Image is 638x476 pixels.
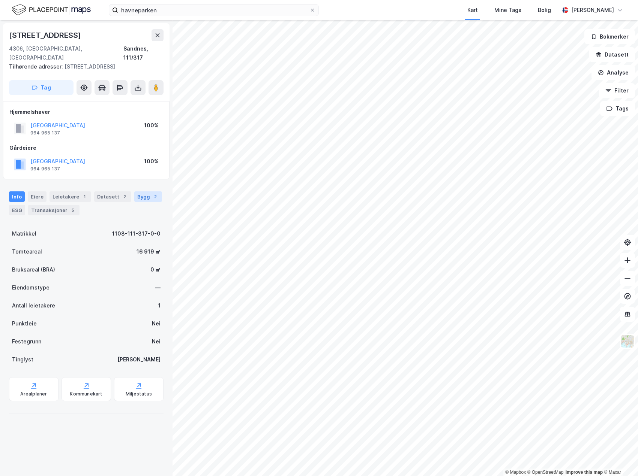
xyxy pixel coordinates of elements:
[70,391,102,397] div: Kommunekart
[12,247,42,256] div: Tomteareal
[28,191,47,202] div: Eiere
[30,130,60,136] div: 964 965 137
[28,205,80,215] div: Transaksjoner
[599,83,635,98] button: Filter
[9,80,74,95] button: Tag
[144,157,159,166] div: 100%
[600,440,638,476] iframe: Chat Widget
[118,4,309,16] input: Søk på adresse, matrikkel, gårdeiere, leietakere eller personer
[134,191,162,202] div: Bygg
[121,193,128,200] div: 2
[155,283,161,292] div: —
[494,6,521,15] div: Mine Tags
[571,6,614,15] div: [PERSON_NAME]
[152,337,161,346] div: Nei
[9,44,123,62] div: 4306, [GEOGRAPHIC_DATA], [GEOGRAPHIC_DATA]
[12,229,36,238] div: Matrikkel
[12,265,55,274] div: Bruksareal (BRA)
[152,193,159,200] div: 2
[50,191,91,202] div: Leietakere
[137,247,161,256] div: 16 919 ㎡
[12,301,55,310] div: Antall leietakere
[94,191,131,202] div: Datasett
[158,301,161,310] div: 1
[12,3,91,16] img: logo.f888ab2527a4732fd821a326f86c7f29.svg
[589,47,635,62] button: Datasett
[69,206,77,214] div: 5
[20,391,47,397] div: Arealplaner
[12,283,50,292] div: Eiendomstype
[12,337,41,346] div: Festegrunn
[81,193,88,200] div: 1
[150,265,161,274] div: 0 ㎡
[600,101,635,116] button: Tags
[112,229,161,238] div: 1108-111-317-0-0
[9,205,25,215] div: ESG
[527,470,564,475] a: OpenStreetMap
[117,355,161,364] div: [PERSON_NAME]
[123,44,164,62] div: Sandnes, 111/317
[584,29,635,44] button: Bokmerker
[600,440,638,476] div: Kontrollprogram for chat
[12,319,37,328] div: Punktleie
[12,355,33,364] div: Tinglyst
[467,6,478,15] div: Kart
[620,334,635,348] img: Z
[538,6,551,15] div: Bolig
[9,62,158,71] div: [STREET_ADDRESS]
[566,470,603,475] a: Improve this map
[9,107,163,116] div: Hjemmelshaver
[126,391,152,397] div: Miljøstatus
[9,63,65,70] span: Tilhørende adresser:
[9,191,25,202] div: Info
[9,29,83,41] div: [STREET_ADDRESS]
[9,143,163,152] div: Gårdeiere
[152,319,161,328] div: Nei
[505,470,526,475] a: Mapbox
[591,65,635,80] button: Analyse
[30,166,60,172] div: 964 965 137
[144,121,159,130] div: 100%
